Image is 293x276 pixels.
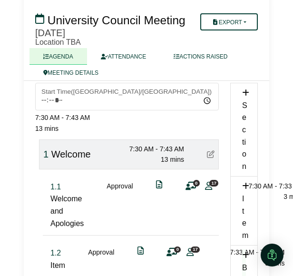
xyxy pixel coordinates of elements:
span: Click to fine tune number [50,183,61,191]
a: MEETING DETAILS [29,64,112,81]
span: Welcome [51,149,91,159]
span: University Council Meeting [48,14,186,27]
span: Location TBA [35,38,81,46]
a: ATTENDANCE [87,48,160,65]
span: 13 mins [161,156,184,163]
span: 17 [209,180,218,186]
span: Click to fine tune number [43,149,49,159]
span: 0 [193,180,200,186]
div: Approval [88,247,114,271]
a: AGENDA [29,48,87,65]
div: Approval [107,181,133,229]
button: Export [200,13,258,30]
span: 5 mins [265,259,284,267]
div: 7:33 AM - 7:38 AM [218,247,284,257]
div: Open Intercom Messenger [261,244,283,266]
span: Welcome and Apologies [50,195,84,227]
span: Click to fine tune number [50,249,61,257]
div: 7:30 AM - 7:43 AM [117,144,184,154]
span: 17 [191,246,200,253]
div: 7:30 AM - 7:43 AM [35,112,219,123]
span: 0 [174,246,181,253]
div: [DATE] [35,27,199,39]
span: 13 mins [35,125,59,132]
a: ACTIONS RAISED [160,48,241,65]
span: Item [50,261,65,269]
span: Item [242,195,248,239]
span: Section [242,101,247,170]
